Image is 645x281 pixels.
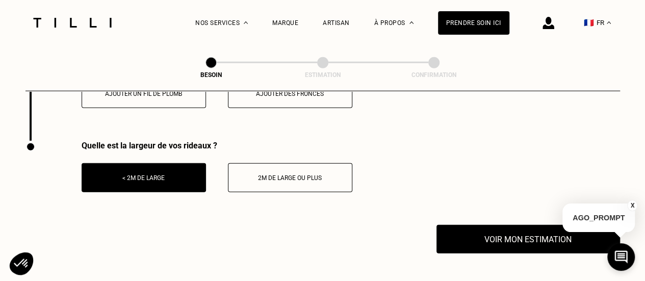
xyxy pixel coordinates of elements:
div: Confirmation [383,71,485,79]
a: Prendre soin ici [438,11,509,35]
button: 2m de large ou plus [228,163,352,192]
a: Artisan [323,19,350,27]
button: Ajouter un fil de plomb [82,79,206,108]
div: Besoin [160,71,262,79]
img: icône connexion [543,17,554,29]
span: 🇫🇷 [584,18,594,28]
div: 2m de large ou plus [234,174,347,182]
div: Ajouter un fil de plomb [87,90,200,97]
img: Menu déroulant à propos [409,21,414,24]
div: Estimation [272,71,374,79]
div: Ajouter des fronces [234,90,347,97]
button: X [627,200,637,211]
button: Ajouter des fronces [228,79,352,108]
div: < 2m de large [87,174,200,182]
button: < 2m de large [82,163,206,192]
div: Quelle est la largeur de vos rideaux ? [82,141,352,150]
p: AGO_PROMPT [562,203,635,232]
button: Voir mon estimation [436,225,620,253]
a: Marque [272,19,298,27]
img: Menu déroulant [244,21,248,24]
img: Logo du service de couturière Tilli [30,18,115,28]
img: menu déroulant [607,21,611,24]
